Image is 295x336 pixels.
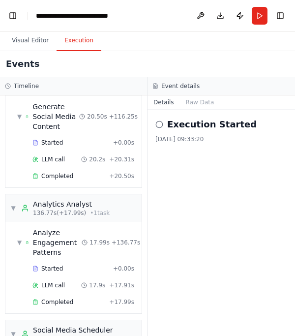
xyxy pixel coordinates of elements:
[41,155,65,163] span: LLM call
[17,113,22,121] span: ▼
[112,239,140,246] span: + 136.77s
[14,82,39,90] h3: Timeline
[41,281,65,289] span: LLM call
[167,118,257,131] h2: Execution Started
[273,9,287,23] button: Show right sidebar
[6,9,20,23] button: Show left sidebar
[32,102,79,131] span: Generate Social Media Content
[109,298,134,306] span: + 17.99s
[89,239,110,246] span: 17.99s
[109,172,134,180] span: + 20.50s
[90,209,110,217] span: • 1 task
[36,11,122,21] nav: breadcrumb
[109,281,134,289] span: + 17.91s
[113,265,134,273] span: + 0.00s
[41,172,73,180] span: Completed
[89,155,105,163] span: 20.2s
[87,113,107,121] span: 20.50s
[41,139,63,147] span: Started
[180,95,220,109] button: Raw Data
[10,204,16,212] span: ▼
[4,31,57,51] button: Visual Editor
[33,228,82,257] span: Analyze Engagement Patterns
[109,113,138,121] span: + 116.25s
[109,155,134,163] span: + 20.31s
[6,57,39,71] h2: Events
[57,31,101,51] button: Execution
[155,135,287,143] div: [DATE] 09:33:20
[33,209,86,217] span: 136.77s (+17.99s)
[41,298,73,306] span: Completed
[113,139,134,147] span: + 0.00s
[33,325,113,335] div: Social Media Scheduler
[41,265,63,273] span: Started
[89,281,105,289] span: 17.9s
[17,239,22,246] span: ▼
[147,95,180,109] button: Details
[33,199,110,209] div: Analytics Analyst
[161,82,200,90] h3: Event details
